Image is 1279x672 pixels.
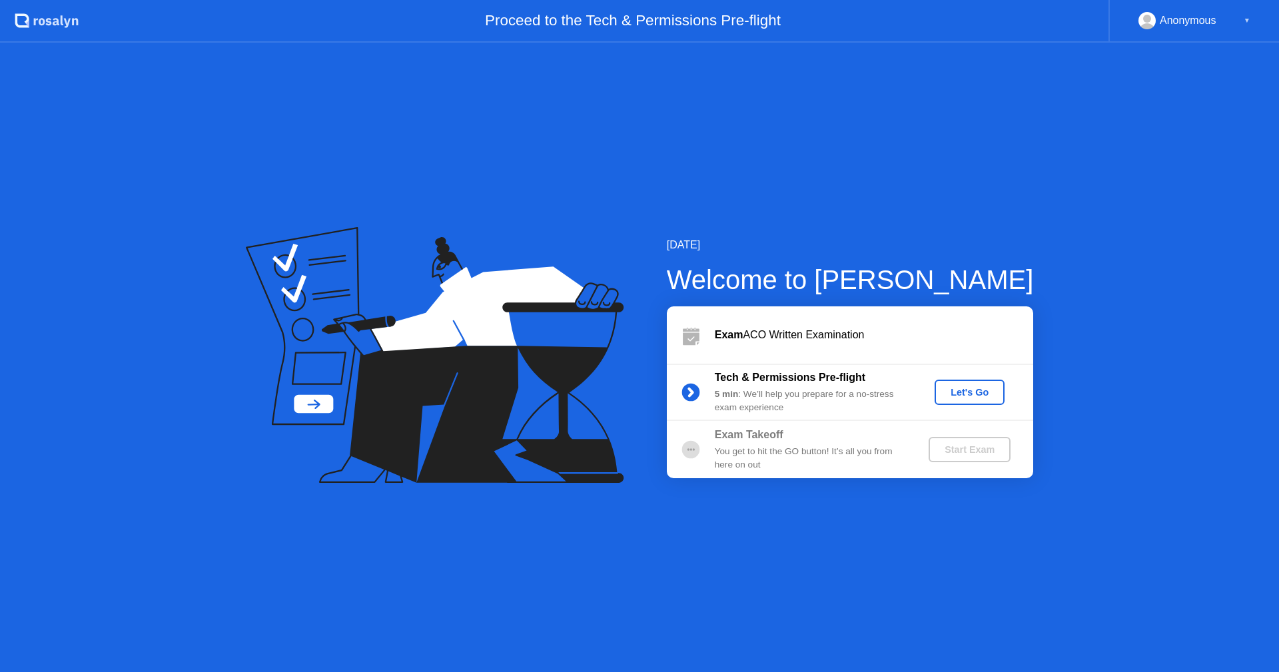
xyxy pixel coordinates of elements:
b: Tech & Permissions Pre-flight [715,372,865,383]
div: ▼ [1244,12,1250,29]
div: [DATE] [667,237,1034,253]
div: Start Exam [934,444,1005,455]
div: ACO Written Examination [715,327,1033,343]
b: Exam [715,329,743,340]
div: : We’ll help you prepare for a no-stress exam experience [715,388,907,415]
button: Let's Go [935,380,1005,405]
b: 5 min [715,389,739,399]
button: Start Exam [929,437,1011,462]
div: Anonymous [1160,12,1216,29]
div: You get to hit the GO button! It’s all you from here on out [715,445,907,472]
b: Exam Takeoff [715,429,783,440]
div: Welcome to [PERSON_NAME] [667,260,1034,300]
div: Let's Go [940,387,999,398]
